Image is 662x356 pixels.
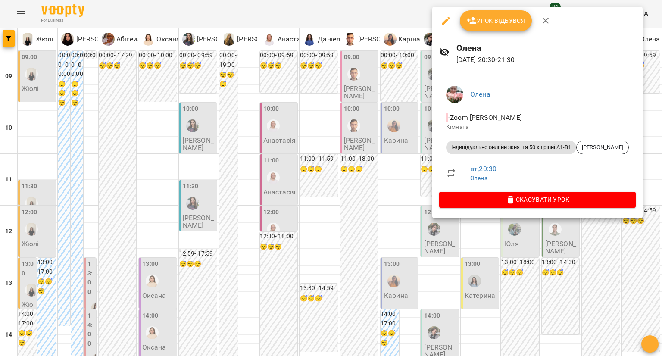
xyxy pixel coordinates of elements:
span: - Zoom [PERSON_NAME] [446,113,524,122]
h6: Олена [456,41,636,55]
span: Скасувати Урок [446,194,629,205]
a: Олена [470,90,490,98]
p: Кімната [446,123,629,131]
span: [PERSON_NAME] [577,144,628,151]
span: Урок відбувся [467,16,525,26]
p: [DATE] 20:30 - 21:30 [456,55,636,65]
a: Олена [470,175,487,181]
a: вт , 20:30 [470,165,496,173]
button: Урок відбувся [460,10,532,31]
button: Скасувати Урок [439,192,636,207]
img: 8083309bded53c68aac8eeebb901aa2d.jpg [446,86,463,103]
span: Індивідуальне онлайн заняття 50 хв рівні А1-В1 [446,144,576,151]
div: [PERSON_NAME] [576,141,629,154]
